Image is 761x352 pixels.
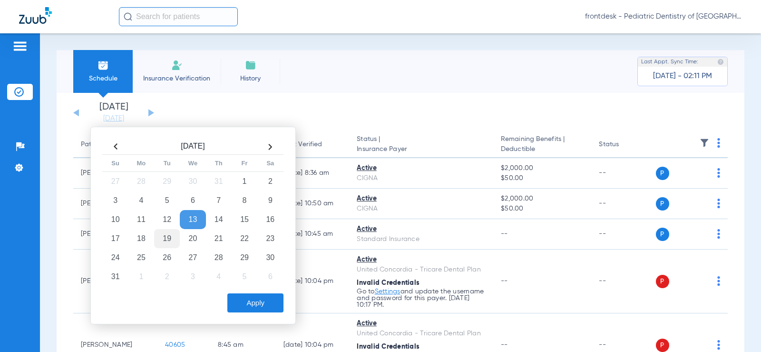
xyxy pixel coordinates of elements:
[19,7,52,24] img: Zuub Logo
[591,158,655,189] td: --
[717,199,720,208] img: group-dot-blue.svg
[228,74,273,83] span: History
[124,12,132,21] img: Search Icon
[656,197,669,211] span: P
[375,288,400,295] a: Settings
[245,60,256,71] img: History
[283,140,322,150] div: Last Verified
[276,189,350,219] td: [DATE] 10:50 AM
[591,189,655,219] td: --
[85,114,142,123] a: [DATE]
[165,342,185,348] span: 40605
[98,60,109,71] img: Schedule
[140,74,214,83] span: Insurance Verification
[501,144,584,154] span: Deductible
[501,173,584,183] span: $50.00
[357,224,486,234] div: Active
[656,228,669,241] span: P
[276,219,350,250] td: [DATE] 10:45 AM
[493,131,591,158] th: Remaining Benefits |
[700,138,709,148] img: filter.svg
[656,167,669,180] span: P
[501,342,508,348] span: --
[85,102,142,123] li: [DATE]
[713,306,761,352] iframe: Chat Widget
[357,265,486,275] div: United Concordia - Tricare Dental Plan
[717,59,724,65] img: last sync help info
[591,131,655,158] th: Status
[283,140,342,150] div: Last Verified
[357,280,420,286] span: Invalid Credentials
[656,275,669,288] span: P
[171,60,183,71] img: Manual Insurance Verification
[357,173,486,183] div: CIGNA
[357,194,486,204] div: Active
[81,140,123,150] div: Patient Name
[591,219,655,250] td: --
[357,319,486,329] div: Active
[656,339,669,352] span: P
[501,194,584,204] span: $2,000.00
[276,158,350,189] td: [DATE] 8:36 AM
[357,204,486,214] div: CIGNA
[119,7,238,26] input: Search for patients
[357,288,486,308] p: Go to and update the username and password for this payer. [DATE] 10:17 PM.
[501,278,508,284] span: --
[357,234,486,244] div: Standard Insurance
[641,57,698,67] span: Last Appt. Sync Time:
[717,229,720,239] img: group-dot-blue.svg
[128,139,257,155] th: [DATE]
[653,71,712,81] span: [DATE] - 02:11 PM
[12,40,28,52] img: hamburger-icon
[357,255,486,265] div: Active
[80,74,126,83] span: Schedule
[357,144,486,154] span: Insurance Payer
[717,138,720,148] img: group-dot-blue.svg
[717,276,720,286] img: group-dot-blue.svg
[501,204,584,214] span: $50.00
[81,140,150,150] div: Patient Name
[591,250,655,313] td: --
[357,343,420,350] span: Invalid Credentials
[276,250,350,313] td: [DATE] 10:04 PM
[349,131,493,158] th: Status |
[501,163,584,173] span: $2,000.00
[585,12,742,21] span: frontdesk - Pediatric Dentistry of [GEOGRAPHIC_DATA][US_STATE] ([GEOGRAPHIC_DATA])
[227,293,283,312] button: Apply
[357,329,486,339] div: United Concordia - Tricare Dental Plan
[357,163,486,173] div: Active
[717,168,720,178] img: group-dot-blue.svg
[501,231,508,237] span: --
